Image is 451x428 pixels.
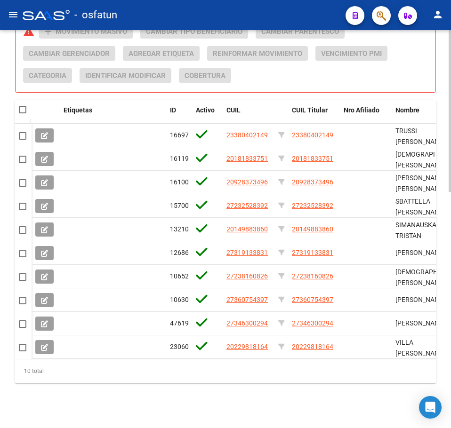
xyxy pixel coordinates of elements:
mat-icon: warning [23,26,34,37]
span: [PERSON_NAME] [395,319,446,327]
span: [PERSON_NAME] [PERSON_NAME] [395,174,446,192]
span: Cambiar Tipo Beneficiario [146,27,242,36]
span: 20181833751 [226,155,268,162]
span: 27360754397 [292,296,333,303]
span: 20928373496 [292,178,333,186]
button: Categoria [23,68,72,83]
span: 23380402149 [292,131,333,139]
span: 27232528392 [226,202,268,209]
button: Cambiar Tipo Beneficiario [140,24,248,39]
span: 20181833751 [292,155,333,162]
datatable-header-cell: CUIL [223,100,274,131]
span: Activo [196,106,215,114]
span: TRUSSI [PERSON_NAME] [395,127,446,145]
mat-icon: menu [8,9,19,20]
datatable-header-cell: Etiquetas [60,100,166,131]
button: Cambiar Parentesco [256,24,345,39]
span: 27346300294 [292,319,333,327]
span: 23380402149 [226,131,268,139]
span: - osfatun [74,5,117,25]
button: Agregar Etiqueta [123,46,200,61]
div: 10 total [15,359,436,383]
span: Identificar Modificar [85,71,166,80]
span: 20229818164 [292,343,333,350]
span: 166976 [170,131,193,139]
span: 106308 [170,296,193,303]
span: Cambiar Parentesco [261,27,339,36]
button: Identificar Modificar [80,68,171,83]
button: Reinformar Movimiento [207,46,308,61]
span: 27238160826 [226,272,268,280]
span: 27319133831 [292,249,333,256]
span: [PERSON_NAME] [395,296,446,303]
span: Agregar Etiqueta [129,49,194,58]
span: 20229818164 [226,343,268,350]
span: 23060 [170,343,189,350]
span: VILLA [PERSON_NAME] [395,339,446,357]
mat-icon: person [432,9,443,20]
datatable-header-cell: ID [166,100,192,131]
span: [PERSON_NAME] [395,249,446,256]
span: Nro Afiliado [344,106,379,114]
span: CUIL Titular [292,106,328,114]
datatable-header-cell: Activo [192,100,223,131]
button: Cambiar Gerenciador [23,46,115,61]
span: Nombre [395,106,419,114]
span: Movimiento Masivo [56,27,127,36]
mat-icon: add [42,26,54,37]
datatable-header-cell: CUIL Titular [288,100,340,131]
datatable-header-cell: Nro Afiliado [340,100,392,131]
span: 20928373496 [226,178,268,186]
span: SBATTELLA [PERSON_NAME] [395,198,446,216]
button: Vencimiento PMI [315,46,387,61]
span: 126869 [170,249,193,256]
span: 27232528392 [292,202,333,209]
span: 132102 [170,225,193,233]
button: Cobertura [179,68,231,83]
span: ID [170,106,176,114]
span: Etiquetas [64,106,92,114]
span: Cambiar Gerenciador [29,49,110,58]
span: Reinformar Movimiento [213,49,302,58]
span: 161005 [170,178,193,186]
span: SIMANAUSKAS TRISTAN [395,221,440,239]
span: 161193 [170,155,193,162]
button: Movimiento Masivo [39,24,133,39]
span: 27360754397 [226,296,268,303]
span: 27346300294 [226,319,268,327]
div: Open Intercom Messenger [419,396,442,419]
span: 20149883860 [226,225,268,233]
span: Cobertura [185,71,225,80]
span: 106523 [170,272,193,280]
span: 27238160826 [292,272,333,280]
span: 157000 [170,202,193,209]
span: 20149883860 [292,225,333,233]
span: 47619 [170,319,189,327]
span: CUIL [226,106,241,114]
span: Vencimiento PMI [321,49,382,58]
span: Categoria [29,71,66,80]
span: 27319133831 [226,249,268,256]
